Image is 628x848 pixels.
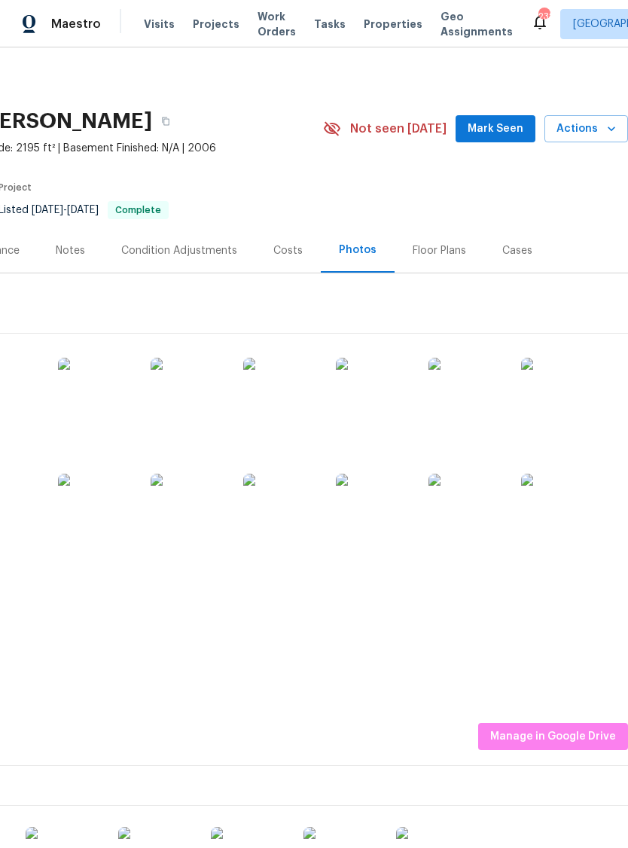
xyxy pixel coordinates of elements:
[538,9,549,24] div: 232
[144,17,175,32] span: Visits
[51,17,101,32] span: Maestro
[56,243,85,258] div: Notes
[413,243,466,258] div: Floor Plans
[468,120,523,139] span: Mark Seen
[502,243,532,258] div: Cases
[556,120,616,139] span: Actions
[32,205,99,215] span: -
[32,205,63,215] span: [DATE]
[490,728,616,746] span: Manage in Google Drive
[273,243,303,258] div: Costs
[109,206,167,215] span: Complete
[339,243,376,258] div: Photos
[193,17,239,32] span: Projects
[478,723,628,751] button: Manage in Google Drive
[67,205,99,215] span: [DATE]
[121,243,237,258] div: Condition Adjustments
[258,9,296,39] span: Work Orders
[456,115,535,143] button: Mark Seen
[441,9,513,39] span: Geo Assignments
[152,108,179,135] button: Copy Address
[350,121,447,136] span: Not seen [DATE]
[544,115,628,143] button: Actions
[364,17,422,32] span: Properties
[314,19,346,29] span: Tasks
